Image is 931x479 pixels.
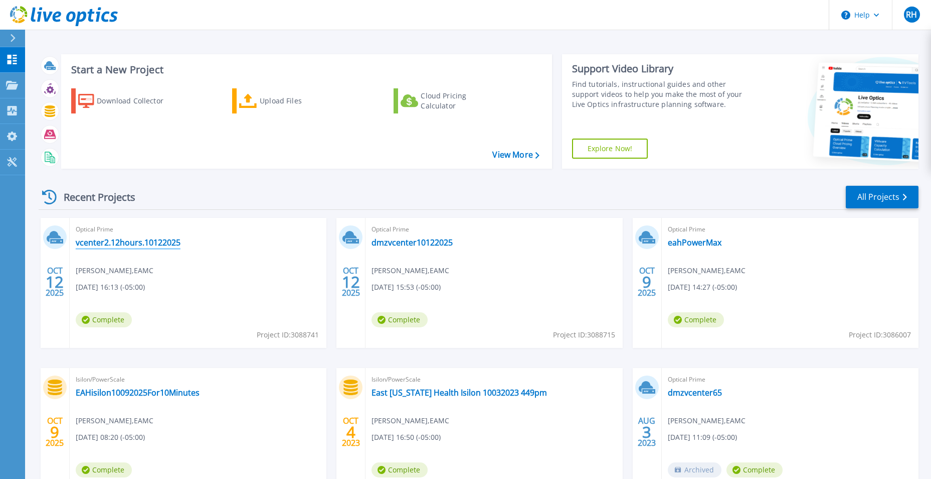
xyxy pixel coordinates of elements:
span: [DATE] 15:53 (-05:00) [371,282,441,293]
span: [DATE] 11:09 (-05:00) [668,432,737,443]
a: All Projects [846,186,918,208]
span: Archived [668,462,721,477]
div: AUG 2023 [637,414,656,450]
h3: Start a New Project [71,64,539,75]
div: Support Video Library [572,62,754,75]
a: Download Collector [71,88,183,113]
span: Project ID: 3088715 [553,329,615,340]
span: 9 [50,428,59,436]
a: eahPowerMax [668,237,721,248]
span: RH [906,11,917,19]
div: OCT 2025 [45,414,64,450]
a: dmzvcenter65 [668,388,722,398]
div: OCT 2025 [45,264,64,300]
a: East [US_STATE] Health Isilon 10032023 449pm [371,388,547,398]
span: Complete [726,462,783,477]
span: 4 [346,428,355,436]
span: [PERSON_NAME] , EAMC [76,265,153,276]
div: Recent Projects [39,185,149,209]
span: 12 [342,278,360,286]
span: Optical Prime [76,224,320,235]
span: 3 [642,428,651,436]
div: OCT 2025 [637,264,656,300]
span: [PERSON_NAME] , EAMC [371,415,449,426]
div: Find tutorials, instructional guides and other support videos to help you make the most of your L... [572,79,754,109]
span: Complete [371,312,428,327]
span: Complete [76,462,132,477]
a: dmzvcenter10122025 [371,237,453,248]
div: Cloud Pricing Calculator [421,91,501,111]
span: Complete [371,462,428,477]
a: vcenter2.12hours.10122025 [76,237,180,248]
a: EAHisilon10092025For10Minutes [76,388,200,398]
span: 12 [46,278,64,286]
span: Complete [668,312,724,327]
span: [PERSON_NAME] , EAMC [668,415,746,426]
span: Complete [76,312,132,327]
a: Cloud Pricing Calculator [394,88,505,113]
span: Project ID: 3088741 [257,329,319,340]
span: [DATE] 16:13 (-05:00) [76,282,145,293]
span: Isilon/PowerScale [371,374,616,385]
a: Explore Now! [572,139,648,159]
span: 9 [642,278,651,286]
span: Optical Prime [668,224,912,235]
span: [DATE] 08:20 (-05:00) [76,432,145,443]
span: [PERSON_NAME] , EAMC [371,265,449,276]
span: [PERSON_NAME] , EAMC [668,265,746,276]
div: OCT 2025 [341,264,360,300]
div: Upload Files [260,91,340,111]
div: Download Collector [97,91,177,111]
a: Upload Files [232,88,344,113]
span: [PERSON_NAME] , EAMC [76,415,153,426]
span: [DATE] 14:27 (-05:00) [668,282,737,293]
span: [DATE] 16:50 (-05:00) [371,432,441,443]
a: View More [492,150,539,160]
span: Optical Prime [371,224,616,235]
span: Project ID: 3086007 [849,329,911,340]
span: Optical Prime [668,374,912,385]
span: Isilon/PowerScale [76,374,320,385]
div: OCT 2023 [341,414,360,450]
